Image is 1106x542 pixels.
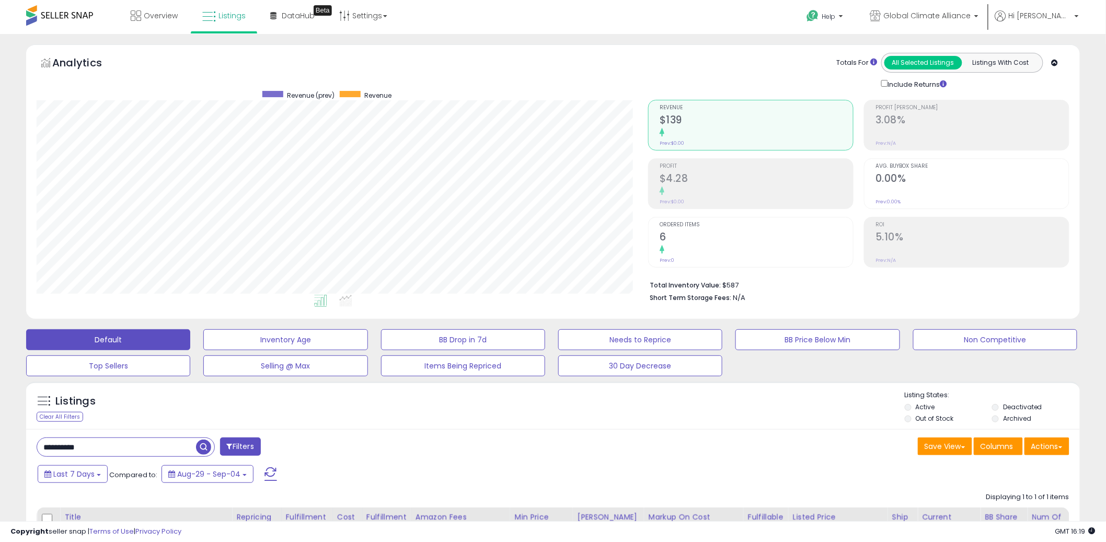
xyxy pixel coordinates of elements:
small: Prev: N/A [875,257,896,263]
div: BB Share 24h. [985,512,1023,534]
span: Overview [144,10,178,21]
span: Global Climate Alliance [884,10,971,21]
h5: Listings [55,394,96,409]
div: seller snap | | [10,527,181,537]
div: Amazon Fees [416,512,506,523]
small: Prev: $0.00 [660,199,684,205]
span: Compared to: [109,470,157,480]
div: Fulfillment [286,512,328,523]
span: Aug-29 - Sep-04 [177,469,240,479]
button: 30 Day Decrease [558,355,722,376]
span: Columns [981,441,1013,452]
h5: Analytics [52,55,122,73]
label: Deactivated [1003,402,1042,411]
button: Save View [918,437,972,455]
button: Filters [220,437,261,456]
label: Out of Stock [916,414,954,423]
div: Totals For [837,58,878,68]
span: Ordered Items [660,222,853,228]
h2: 0.00% [875,172,1069,187]
button: Top Sellers [26,355,190,376]
i: Get Help [806,9,819,22]
h2: 3.08% [875,114,1069,128]
span: Profit [PERSON_NAME] [875,105,1069,111]
div: [PERSON_NAME] [578,512,640,523]
button: Last 7 Days [38,465,108,483]
div: Min Price [515,512,569,523]
h2: $139 [660,114,853,128]
a: Help [798,2,854,34]
div: Repricing [236,512,277,523]
button: BB Drop in 7d [381,329,545,350]
b: Short Term Storage Fees: [650,293,731,302]
li: $587 [650,278,1062,291]
span: Hi [PERSON_NAME] [1009,10,1072,21]
div: Listed Price [793,512,883,523]
div: Markup on Cost [649,512,739,523]
div: Cost [337,512,358,523]
span: Last 7 Days [53,469,95,479]
div: Include Returns [873,78,960,89]
div: Displaying 1 to 1 of 1 items [986,492,1069,502]
a: Privacy Policy [135,526,181,536]
div: Clear All Filters [37,412,83,422]
h2: 6 [660,231,853,245]
button: Needs to Reprice [558,329,722,350]
small: Prev: 0.00% [875,199,901,205]
button: All Selected Listings [884,56,962,70]
a: Terms of Use [89,526,134,536]
button: Listings With Cost [962,56,1040,70]
span: Listings [218,10,246,21]
span: Revenue (prev) [287,91,335,100]
span: Revenue [364,91,391,100]
button: BB Price Below Min [735,329,900,350]
button: Columns [974,437,1023,455]
label: Archived [1003,414,1031,423]
button: Selling @ Max [203,355,367,376]
label: Active [916,402,935,411]
div: Tooltip anchor [314,5,332,16]
button: Default [26,329,190,350]
button: Aug-29 - Sep-04 [162,465,254,483]
small: Prev: N/A [875,140,896,146]
div: Ship Price [892,512,913,534]
span: Profit [660,164,853,169]
button: Inventory Age [203,329,367,350]
span: Help [822,12,836,21]
h2: $4.28 [660,172,853,187]
div: Fulfillable Quantity [748,512,784,534]
button: Actions [1024,437,1069,455]
small: Prev: $0.00 [660,140,684,146]
span: Avg. Buybox Share [875,164,1069,169]
button: Non Competitive [913,329,1077,350]
span: DataHub [282,10,315,21]
div: Title [64,512,227,523]
span: N/A [733,293,745,303]
button: Items Being Repriced [381,355,545,376]
a: Hi [PERSON_NAME] [995,10,1079,34]
strong: Copyright [10,526,49,536]
div: Current Buybox Price [922,512,976,534]
span: Revenue [660,105,853,111]
span: ROI [875,222,1069,228]
div: Num of Comp. [1032,512,1070,534]
b: Total Inventory Value: [650,281,721,290]
p: Listing States: [905,390,1080,400]
h2: 5.10% [875,231,1069,245]
small: Prev: 0 [660,257,674,263]
div: Fulfillment Cost [366,512,407,534]
span: 2025-09-12 16:19 GMT [1055,526,1096,536]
